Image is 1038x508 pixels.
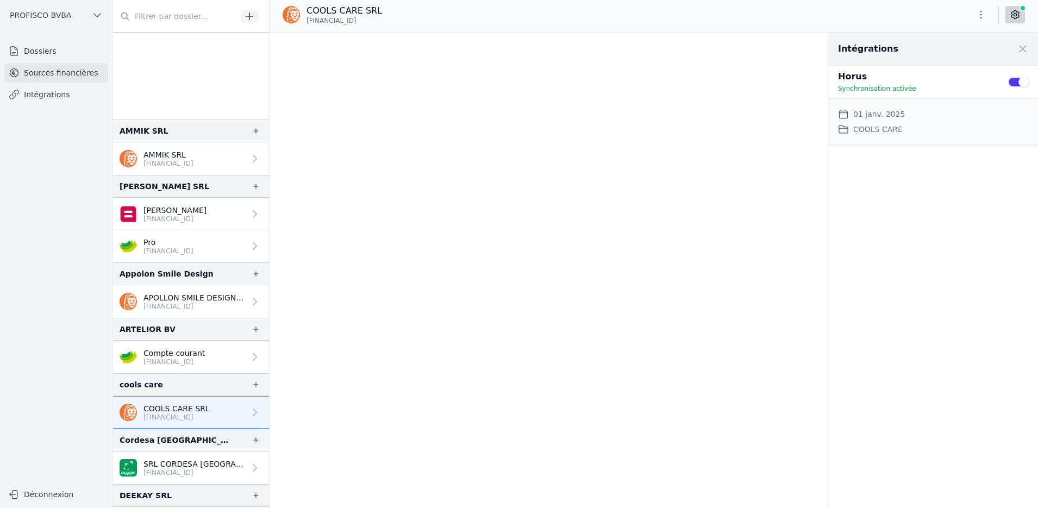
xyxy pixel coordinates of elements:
p: [FINANCIAL_ID] [143,302,245,311]
img: ing.png [120,293,137,310]
p: [FINANCIAL_ID] [143,247,193,255]
div: cools care [120,378,163,391]
p: Pro [143,237,193,248]
h2: Intégrations [838,42,898,55]
a: [PERSON_NAME] [FINANCIAL_ID] [113,198,269,230]
button: Déconnexion [4,486,108,503]
img: ing.png [283,6,300,23]
a: Intégrations [4,85,108,104]
a: Sources financières [4,63,108,83]
img: ing.png [120,150,137,167]
div: DEEKAY SRL [120,489,172,502]
img: crelan.png [120,348,137,366]
img: crelan.png [120,237,137,255]
p: [FINANCIAL_ID] [143,159,193,168]
p: Horus [838,70,995,83]
a: Pro [FINANCIAL_ID] [113,230,269,262]
span: PROFISCO BVBA [10,10,71,21]
p: [FINANCIAL_ID] [143,413,210,422]
img: BNP_BE_BUSINESS_GEBABEBB.png [120,459,137,476]
p: [FINANCIAL_ID] [143,215,207,223]
p: [FINANCIAL_ID] [143,468,245,477]
img: belfius.png [120,205,137,223]
img: ing.png [120,404,137,421]
p: [PERSON_NAME] [143,205,207,216]
div: [PERSON_NAME] SRL [120,180,209,193]
input: Filtrer par dossier... [113,7,237,26]
div: AMMIK SRL [120,124,168,137]
span: Synchronisation activée [838,85,916,92]
div: ARTELIOR BV [120,323,176,336]
div: Appolon Smile Design [120,267,214,280]
a: SRL CORDESA [GEOGRAPHIC_DATA] [FINANCIAL_ID] [113,451,269,484]
occluded-content: And 1 item before [113,32,269,120]
a: AMMIK SRL [FINANCIAL_ID] [113,142,269,175]
p: [FINANCIAL_ID] [143,358,205,366]
p: COOLS CARE SRL [307,4,382,17]
p: APOLLON SMILE DESIGN SRL [143,292,245,303]
a: COOLS CARE SRL [FINANCIAL_ID] [113,396,269,429]
button: PROFISCO BVBA [4,7,108,24]
span: [FINANCIAL_ID] [307,16,357,25]
dd: 01 janv. 2025 [853,108,905,121]
p: Compte courant [143,348,205,359]
div: Cordesa [GEOGRAPHIC_DATA] SRL [120,434,234,447]
a: Compte courant [FINANCIAL_ID] [113,341,269,373]
a: Dossiers [4,41,108,61]
p: COOLS CARE SRL [143,403,210,414]
p: AMMIK SRL [143,149,193,160]
a: APOLLON SMILE DESIGN SRL [FINANCIAL_ID] [113,285,269,318]
dd: COOLS CARE [853,123,903,136]
p: SRL CORDESA [GEOGRAPHIC_DATA] [143,459,245,469]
